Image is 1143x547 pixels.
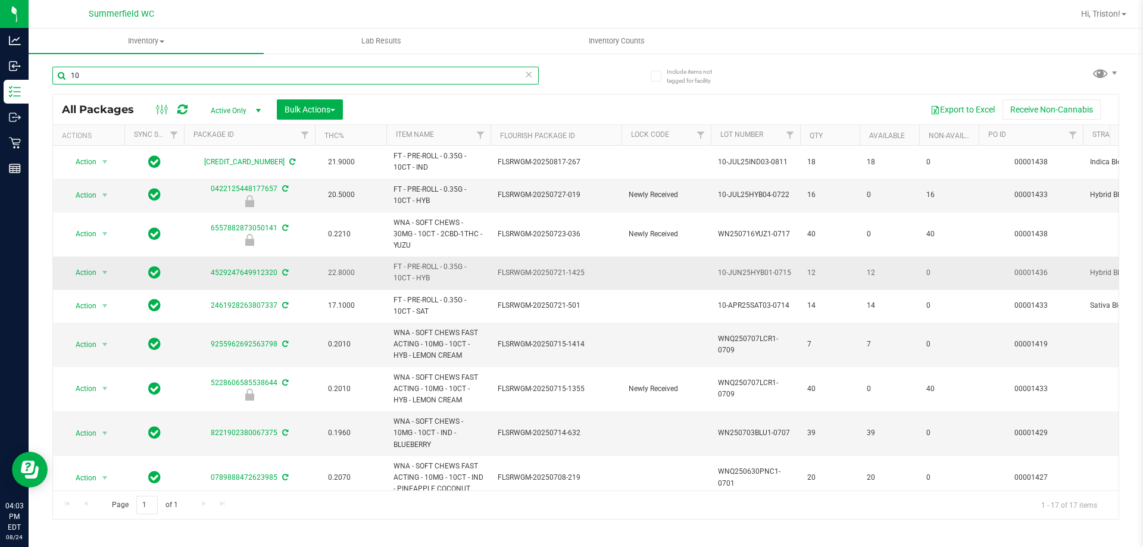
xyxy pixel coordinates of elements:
span: 0 [926,472,972,483]
a: Lot Number [720,130,763,139]
div: Newly Received [182,389,317,401]
input: Search Package ID, Item Name, SKU, Lot or Part Number... [52,67,539,85]
a: Filter [295,125,315,145]
span: 40 [807,383,852,395]
span: select [98,425,113,442]
a: 00001433 [1014,301,1048,310]
span: 20 [807,472,852,483]
span: 40 [926,229,972,240]
span: Newly Received [629,383,704,395]
span: In Sync [148,186,161,203]
button: Export to Excel [923,99,1003,120]
span: Action [65,154,97,170]
span: In Sync [148,154,161,170]
button: Bulk Actions [277,99,343,120]
span: select [98,154,113,170]
span: WNA - SOFT CHEWS - 10MG - 10CT - IND - BLUEBERRY [394,416,483,451]
a: Flourish Package ID [500,132,575,140]
span: FLSRWGM-20250708-219 [498,472,614,483]
span: 0 [867,229,912,240]
p: 04:03 PM EDT [5,501,23,533]
span: 10-JUL25IND03-0811 [718,157,793,168]
a: Non-Available [929,132,982,140]
span: WN250703BLU1-0707 [718,427,793,439]
input: 1 [136,496,158,514]
span: 40 [807,229,852,240]
span: In Sync [148,297,161,314]
span: In Sync [148,226,161,242]
a: Strain [1092,130,1117,139]
span: FT - PRE-ROLL - 0.35G - 10CT - SAT [394,295,483,317]
inline-svg: Outbound [9,111,21,123]
a: 4529247649912320 [211,268,277,277]
span: 18 [867,157,912,168]
span: 10-JUL25HYB04-0722 [718,189,793,201]
a: Sync Status [134,130,180,139]
span: Action [65,336,97,353]
span: 0.1960 [322,424,357,442]
span: Sync from Compliance System [280,473,288,482]
span: 16 [807,189,852,201]
a: 00001419 [1014,340,1048,348]
span: Action [65,298,97,314]
a: 0789888472623985 [211,473,277,482]
span: Action [65,470,97,486]
span: 0 [867,383,912,395]
span: Inventory Counts [573,36,661,46]
a: Available [869,132,905,140]
span: 17.1000 [322,297,361,314]
span: select [98,226,113,242]
span: 21.9000 [322,154,361,171]
span: 0 [926,339,972,350]
div: Actions [62,132,120,140]
a: 5228606585538644 [211,379,277,387]
span: Clear [524,67,533,82]
span: 12 [807,267,852,279]
a: Qty [810,132,823,140]
span: Action [65,380,97,397]
span: WNQ250707LCR1-0709 [718,333,793,356]
span: 10-APR25SAT03-0714 [718,300,793,311]
span: select [98,264,113,281]
span: select [98,336,113,353]
span: Inventory [29,36,264,46]
a: 9255962692563798 [211,340,277,348]
a: Filter [471,125,491,145]
a: 00001436 [1014,268,1048,277]
span: WNA - SOFT CHEWS FAST ACTING - 10MG - 10CT - HYB - LEMON CREAM [394,372,483,407]
span: 18 [807,157,852,168]
span: Newly Received [629,229,704,240]
span: FLSRWGM-20250715-1414 [498,339,614,350]
a: Package ID [193,130,234,139]
span: WNA - SOFT CHEWS FAST ACTING - 10MG - 10CT - HYB - LEMON CREAM [394,327,483,362]
span: Sync from Compliance System [280,224,288,232]
span: WN250716YUZ1-0717 [718,229,793,240]
a: Filter [780,125,800,145]
span: WNA - SOFT CHEWS - 30MG - 10CT - 2CBD-1THC - YUZU [394,217,483,252]
inline-svg: Inbound [9,60,21,72]
span: In Sync [148,469,161,486]
span: FLSRWGM-20250721-1425 [498,267,614,279]
a: Filter [691,125,711,145]
span: 40 [926,383,972,395]
span: 7 [867,339,912,350]
span: 0.2210 [322,226,357,243]
span: Action [65,425,97,442]
a: 00001429 [1014,429,1048,437]
a: 2461928263807337 [211,301,277,310]
p: 08/24 [5,533,23,542]
span: Sync from Compliance System [280,268,288,277]
a: [CREDIT_CARD_NUMBER] [204,158,285,166]
span: WNQ250707LCR1-0709 [718,377,793,400]
a: 00001438 [1014,230,1048,238]
span: 0.2070 [322,469,357,486]
span: select [98,380,113,397]
span: Sync from Compliance System [280,301,288,310]
span: select [98,470,113,486]
a: 8221902380067375 [211,429,277,437]
span: FT - PRE-ROLL - 0.35G - 10CT - HYB [394,261,483,284]
a: PO ID [988,130,1006,139]
span: In Sync [148,424,161,441]
span: FLSRWGM-20250727-019 [498,189,614,201]
span: FLSRWGM-20250817-267 [498,157,614,168]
